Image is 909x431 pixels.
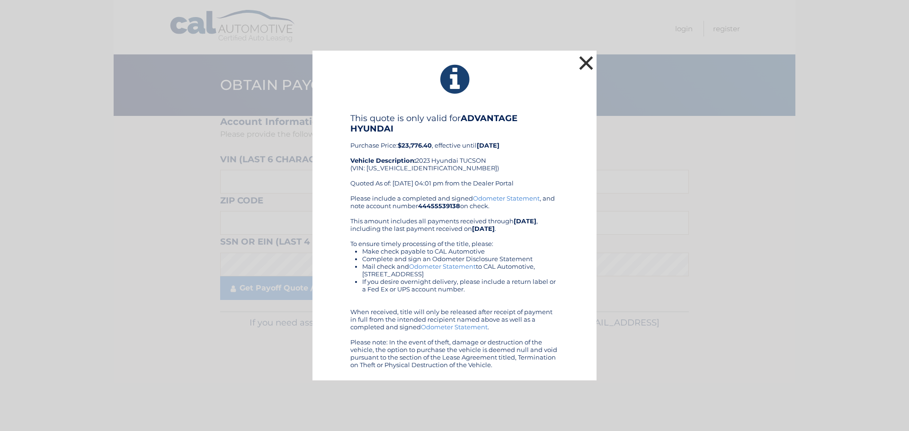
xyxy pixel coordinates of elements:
[350,194,559,369] div: Please include a completed and signed , and note account number on check. This amount includes al...
[421,323,488,331] a: Odometer Statement
[362,255,559,263] li: Complete and sign an Odometer Disclosure Statement
[514,217,536,225] b: [DATE]
[362,278,559,293] li: If you desire overnight delivery, please include a return label or a Fed Ex or UPS account number.
[350,113,517,134] b: ADVANTAGE HYUNDAI
[350,113,559,134] h4: This quote is only valid for
[409,263,476,270] a: Odometer Statement
[418,202,460,210] b: 44455539138
[362,247,559,255] li: Make check payable to CAL Automotive
[350,157,416,164] strong: Vehicle Description:
[577,53,596,72] button: ×
[477,141,499,149] b: [DATE]
[362,263,559,278] li: Mail check and to CAL Automotive, [STREET_ADDRESS]
[350,113,559,194] div: Purchase Price: , effective until 2023 Hyundai TUCSON (VIN: [US_VEHICLE_IDENTIFICATION_NUMBER]) Q...
[398,141,432,149] b: $23,776.40
[472,225,495,232] b: [DATE]
[473,194,540,202] a: Odometer Statement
